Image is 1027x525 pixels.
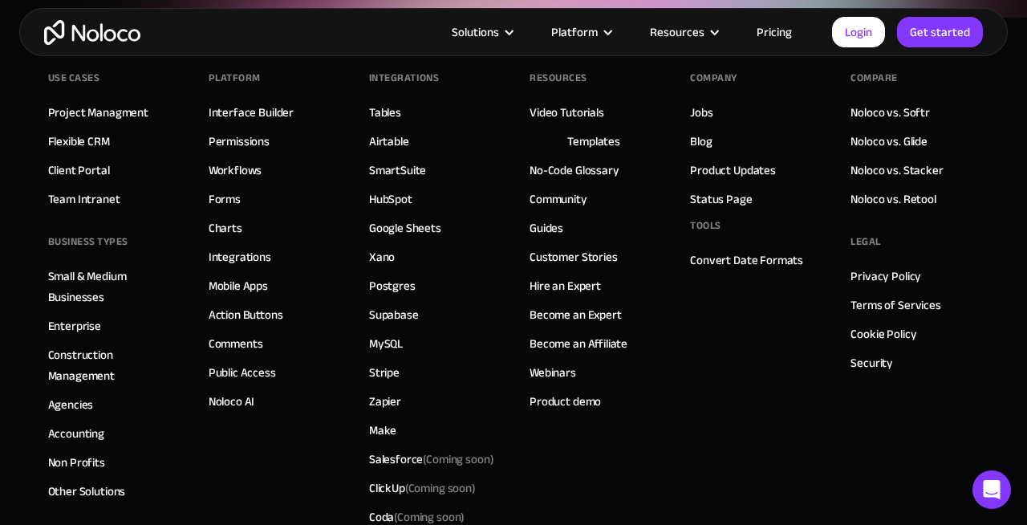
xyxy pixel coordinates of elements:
[690,160,776,181] a: Product Updates
[369,189,412,210] a: HubSpot
[48,394,94,415] a: Agencies
[530,304,622,325] a: Become an Expert
[369,218,441,238] a: Google Sheets
[423,448,493,470] span: (Coming soon)
[369,275,416,296] a: Postgres
[209,246,271,267] a: Integrations
[209,102,294,123] a: Interface Builder
[530,189,587,210] a: Community
[48,189,120,210] a: Team Intranet
[530,362,576,383] a: Webinars
[209,131,270,152] a: Permissions
[369,478,476,499] div: ClickUp
[850,324,916,344] a: Cookie Policy
[209,189,241,210] a: Forms
[48,160,110,181] a: Client Portal
[209,333,263,354] a: Comments
[972,470,1011,509] div: Open Intercom Messenger
[690,131,712,152] a: Blog
[209,391,255,412] a: Noloco AI
[850,352,893,373] a: Security
[690,102,712,123] a: Jobs
[369,333,403,354] a: MySQL
[690,189,752,210] a: Status Page
[48,423,105,444] a: Accounting
[369,304,419,325] a: Supabase
[209,218,242,238] a: Charts
[48,266,177,307] a: Small & Medium Businesses
[850,131,928,152] a: Noloco vs. Glide
[630,22,737,43] div: Resources
[530,102,604,123] a: Video Tutorials
[690,66,737,90] div: Company
[850,230,881,254] div: Legal
[432,22,531,43] div: Solutions
[48,131,110,152] a: Flexible CRM
[690,214,721,238] div: Tools
[48,452,105,473] a: Non Profits
[209,66,261,90] div: Platform
[369,362,400,383] a: Stripe
[369,66,439,90] div: INTEGRATIONS
[530,246,618,267] a: Customer Stories
[48,315,102,336] a: Enterprise
[850,160,943,181] a: Noloco vs. Stacker
[452,22,499,43] div: Solutions
[48,344,177,386] a: Construction Management
[209,362,276,383] a: Public Access
[897,17,983,47] a: Get started
[369,420,396,441] a: Make
[369,102,401,123] a: Tables
[530,333,627,354] a: Become an Affiliate
[530,218,563,238] a: Guides
[44,20,140,45] a: home
[209,160,262,181] a: Workflows
[850,295,940,315] a: Terms of Services
[850,66,898,90] div: Compare
[737,22,812,43] a: Pricing
[850,266,921,287] a: Privacy Policy
[48,102,148,123] a: Project Managment
[832,17,885,47] a: Login
[530,391,601,412] a: Product demo
[48,481,126,502] a: Other Solutions
[209,275,268,296] a: Mobile Apps
[850,189,936,210] a: Noloco vs. Retool
[567,131,620,152] a: Templates
[530,160,619,181] a: No-Code Glossary
[405,477,476,499] span: (Coming soon)
[369,246,395,267] a: Xano
[369,131,409,152] a: Airtable
[650,22,704,43] div: Resources
[531,22,630,43] div: Platform
[850,102,930,123] a: Noloco vs. Softr
[551,22,598,43] div: Platform
[369,160,427,181] a: SmartSuite
[369,391,401,412] a: Zapier
[530,66,587,90] div: Resources
[48,230,128,254] div: BUSINESS TYPES
[48,66,100,90] div: Use Cases
[530,275,601,296] a: Hire an Expert
[209,304,283,325] a: Action Buttons
[369,449,494,470] div: Salesforce
[690,250,803,271] a: Convert Date Formats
